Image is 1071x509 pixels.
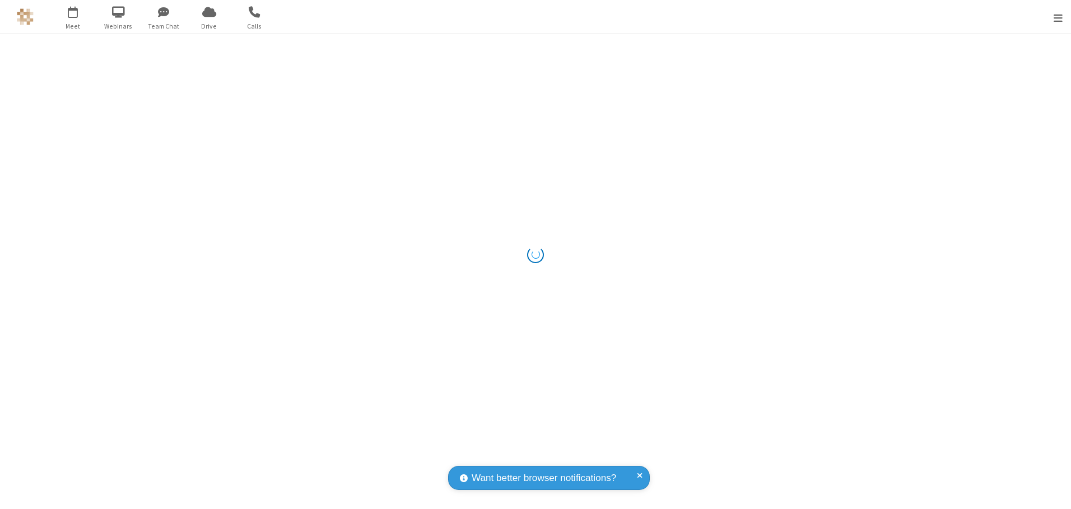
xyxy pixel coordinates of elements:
[52,21,94,31] span: Meet
[97,21,139,31] span: Webinars
[188,21,230,31] span: Drive
[472,471,616,485] span: Want better browser notifications?
[234,21,276,31] span: Calls
[143,21,185,31] span: Team Chat
[17,8,34,25] img: QA Selenium DO NOT DELETE OR CHANGE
